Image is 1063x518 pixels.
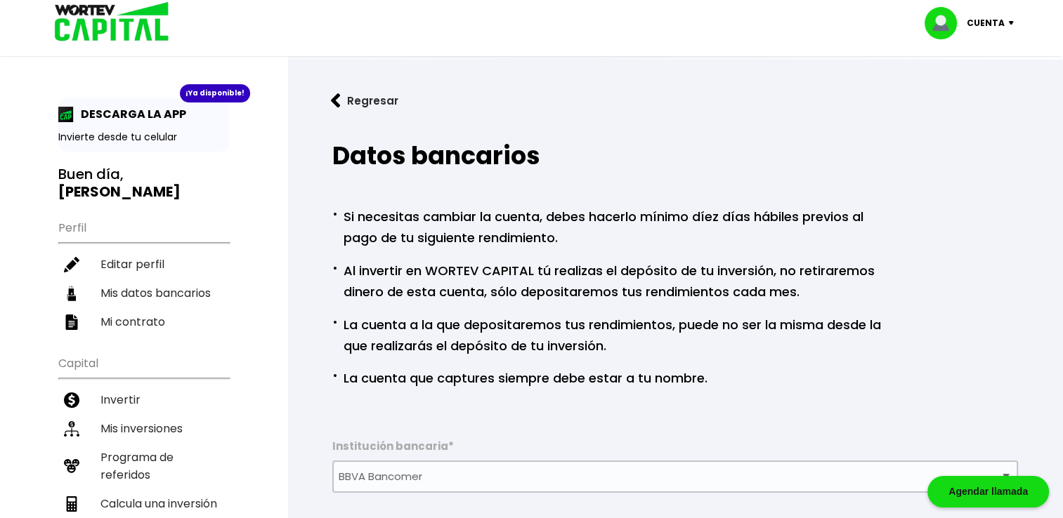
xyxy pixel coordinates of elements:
[927,476,1049,507] div: Agendar llamada
[58,443,229,489] a: Programa de referidos
[64,458,79,474] img: recomiendanos-icon.9b8e9327.svg
[332,204,337,225] span: ·
[58,130,229,145] p: Invierte desde tu celular
[332,258,888,303] p: Al invertir en WORTEV CAPITAL tú realizas el depósito de tu inversión, no retiraremos dinero de e...
[331,93,341,108] img: flecha izquierda
[310,82,419,119] button: Regresar
[58,250,229,279] a: Editar perfil
[58,107,74,122] img: app-icon
[332,142,1018,170] h2: Datos bancarios
[332,365,707,389] p: La cuenta que captures siempre debe estar a tu nombre.
[64,421,79,437] img: inversiones-icon.6695dc30.svg
[58,414,229,443] a: Mis inversiones
[332,439,1018,460] label: Institución bancaria
[180,84,250,102] div: ¡Ya disponible!
[967,13,1005,34] p: Cuenta
[332,258,337,279] span: ·
[64,392,79,408] img: invertir-icon.b3b967d7.svg
[74,105,186,123] p: DESCARGA LA APP
[310,82,1041,119] a: flecha izquierdaRegresar
[64,496,79,512] img: calculadora-icon.17d418c4.svg
[332,204,888,248] p: Si necesitas cambiar la cuenta, debes hacerlo mínimo díez días hábiles previos al pago de tu sigu...
[332,312,337,333] span: ·
[58,489,229,518] a: Calcula una inversión
[58,307,229,336] a: Mi contrato
[1005,21,1024,25] img: icon-down
[332,365,337,386] span: ·
[64,314,79,330] img: contrato-icon.f2db500c.svg
[58,279,229,307] a: Mis datos bancarios
[64,257,79,272] img: editar-icon.952d3147.svg
[58,212,229,336] ul: Perfil
[58,385,229,414] a: Invertir
[332,312,888,357] p: La cuenta a la que depositaremos tus rendimientos, puede no ser la misma desde la que realizarás ...
[58,166,229,201] h3: Buen día,
[64,286,79,301] img: datos-icon.10cf9172.svg
[925,7,967,39] img: profile-image
[58,182,181,201] b: [PERSON_NAME]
